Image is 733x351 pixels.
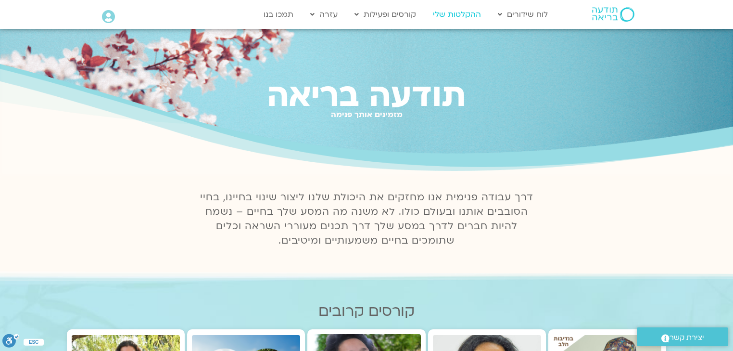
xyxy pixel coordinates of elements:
a: תמכו בנו [259,5,298,24]
p: דרך עבודה פנימית אנו מחזקים את היכולת שלנו ליצור שינוי בחיינו, בחיי הסובבים אותנו ובעולם כולו. לא... [194,190,539,248]
a: לוח שידורים [493,5,553,24]
a: ההקלטות שלי [428,5,486,24]
img: תודעה בריאה [592,7,634,22]
a: יצירת קשר [637,327,728,346]
h2: קורסים קרובים [67,303,666,320]
a: עזרה [305,5,342,24]
span: יצירת קשר [670,331,704,344]
a: קורסים ופעילות [350,5,421,24]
